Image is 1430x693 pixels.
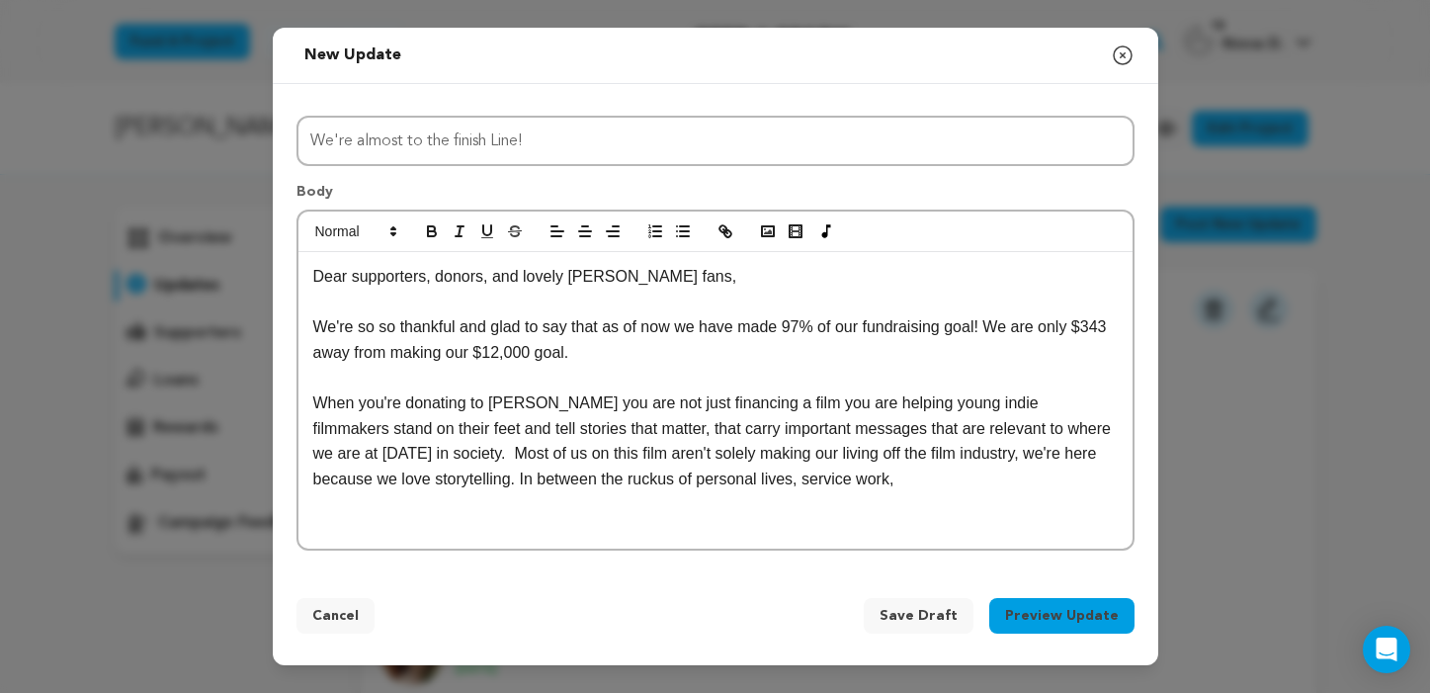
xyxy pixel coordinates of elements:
[313,390,1118,491] p: When you're donating to [PERSON_NAME] you are not just financing a film you are helping young ind...
[296,182,1135,210] p: Body
[864,598,973,634] button: Save Draft
[989,598,1135,634] button: Preview Update
[304,47,401,63] span: New update
[1363,626,1410,673] div: Open Intercom Messenger
[880,606,958,626] span: Save Draft
[313,264,1118,290] p: Dear supporters, donors, and lovely [PERSON_NAME] fans,
[296,598,375,634] button: Cancel
[296,116,1135,166] input: Title
[313,314,1118,365] p: We're so so thankful and glad to say that as of now we have made 97% of our fundraising goal! We ...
